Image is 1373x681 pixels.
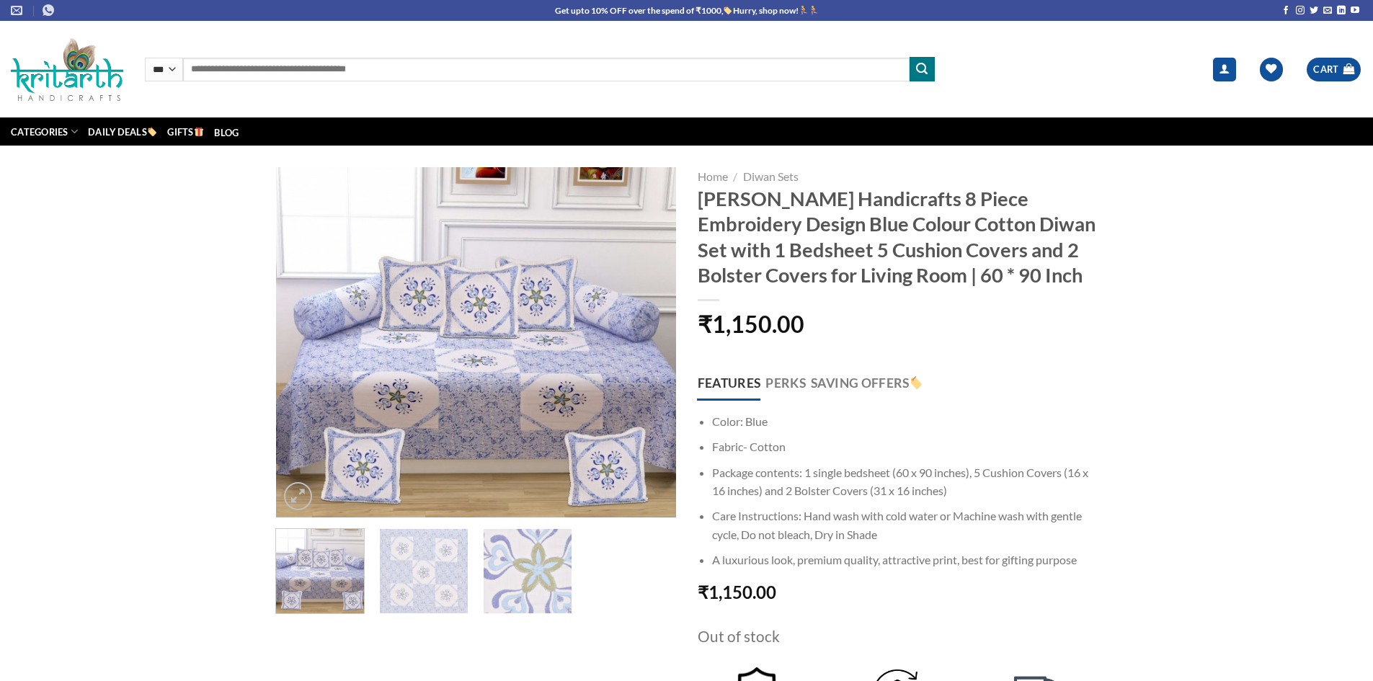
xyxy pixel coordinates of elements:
span: Fabric- Cotton [712,440,786,453]
a: Login [1213,58,1236,81]
a: Home [698,169,728,183]
a: View cart [1307,58,1361,81]
img: 🏃 [809,6,818,14]
span: Perks [765,373,806,393]
img: 🏃 [799,6,808,14]
span: Package contents: 1 single bedsheet (60 x 90 inches), 5 Cushion Covers (16 x 16 inches) and 2 Bol... [712,466,1088,498]
a: Follow on Twitter [1310,6,1318,16]
img: Embroidery Cotton Diwan Sets [380,529,468,617]
span: ₹ [698,310,712,338]
nav: Breadcrumb [698,167,1098,186]
a: Zoom [284,482,312,510]
img: Kritarth Handicrafts [11,37,123,102]
img: Embroidery Cotton Diwan Sets [484,529,572,617]
a: Diwan Sets [743,169,799,183]
img: 🏷️ [724,6,732,14]
span: A luxurious look, premium quality, attractive print, best for gifting purpose [712,553,1077,566]
b: Get upto 10% OFF over the spend of ₹1000, Hurry, shop now! [555,5,799,16]
a: Send us an email [1323,6,1332,16]
img: Embroidery Cotton Diwan Sets [276,167,676,517]
img: Embroidery Cotton Diwan Sets [276,525,364,613]
span: ₹ [698,582,708,602]
a: Follow on LinkedIn [1337,6,1346,16]
img: 🏷️ [148,127,157,136]
a: Daily Deals [88,120,157,143]
bdi: 1,150.00 [698,310,804,338]
a: Follow on Instagram [1296,6,1305,16]
bdi: 1,150.00 [698,582,776,602]
span: / [733,169,737,183]
span: Care Instructions: Hand wash with cold water or Machine wash with gentle cycle, Do not bleach, Dr... [712,509,1082,541]
p: Out of stock [698,624,1098,648]
a: Follow on Facebook [1281,6,1290,16]
span: Saving offers [811,373,924,393]
a: Wishlist [1260,58,1283,81]
a: Blog [214,124,239,141]
span: Color: Blue [712,414,768,428]
a: Gifts [167,120,204,143]
img: 🏷️ [910,376,923,389]
h1: [PERSON_NAME] Handicrafts 8 Piece Embroidery Design Blue Colour Cotton Diwan Set with 1 Bedsheet ... [698,186,1098,288]
span: Cart [1313,62,1339,76]
span: Features [698,373,761,393]
a: Categories [11,117,78,146]
button: Submit [910,57,934,81]
a: Follow on YouTube [1351,6,1359,16]
img: 🎁 [195,127,204,136]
